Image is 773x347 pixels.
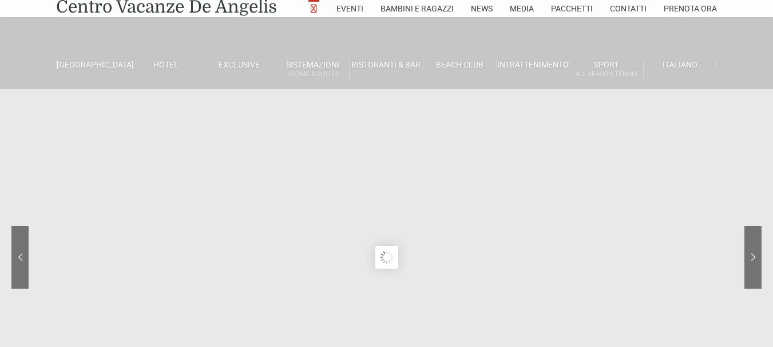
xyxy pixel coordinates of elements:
a: Ristoranti & Bar [350,59,423,70]
a: SistemazioniRooms & Suites [276,59,350,81]
a: [GEOGRAPHIC_DATA] [56,59,129,70]
a: Hotel [129,59,203,70]
small: Rooms & Suites [276,69,349,79]
a: Exclusive [203,59,276,70]
a: SportAll Season Tennis [570,59,643,81]
a: Italiano [644,59,717,70]
a: Beach Club [423,59,497,70]
a: Intrattenimento [497,59,570,70]
small: All Season Tennis [570,69,643,79]
span: Italiano [663,60,697,69]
